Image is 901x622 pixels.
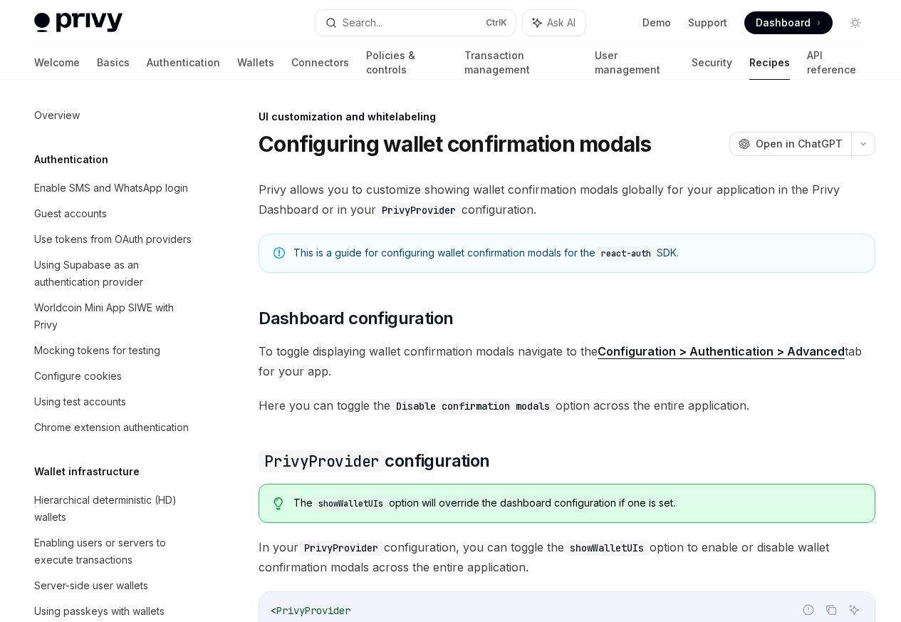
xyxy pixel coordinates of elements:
a: Demo [642,16,671,30]
a: Configuration > Authentication > Advanced [598,344,845,359]
div: Use tokens from OAuth providers [34,231,192,248]
a: Enable SMS and WhatsApp login [23,175,205,201]
button: Search...CtrlK [316,10,516,36]
span: PrivyProvider [276,604,350,617]
span: Open in ChatGPT [756,137,843,151]
div: Using test accounts [34,393,126,410]
a: Basics [97,46,130,80]
div: Worldcoin Mini App SIWE with Privy [34,299,197,333]
div: UI customization and whitelabeling [259,110,875,124]
svg: Note [274,247,285,259]
a: Chrome extension authentication [23,415,205,440]
a: Server-side user wallets [23,573,205,598]
button: Open in ChatGPT [729,132,851,156]
a: Dashboard [744,11,833,34]
code: showWalletUIs [564,540,650,556]
img: light logo [34,13,123,33]
div: Using Supabase as an authentication provider [34,256,197,291]
div: Configure cookies [34,368,122,385]
div: The option will override the dashboard configuration if one is set. [293,496,860,511]
span: configuration [259,450,489,472]
a: Worldcoin Mini App SIWE with Privy [23,295,205,338]
a: Using test accounts [23,389,205,415]
code: PrivyProvider [298,540,384,556]
button: Ask AI [845,601,863,619]
div: Using passkeys with wallets [34,603,165,620]
button: Copy the contents from the code block [822,601,840,619]
a: Transaction management [464,46,577,80]
div: Overview [34,107,80,124]
div: Hierarchical deterministic (HD) wallets [34,492,197,526]
code: Disable confirmation modals [390,398,556,414]
a: Security [692,46,732,80]
a: Enabling users or servers to execute transactions [23,530,205,573]
a: Connectors [291,46,349,80]
span: Ask AI [547,16,576,30]
div: This is a guide for configuring wallet confirmation modals for the SDK. [293,246,860,261]
a: Welcome [34,46,80,80]
a: Use tokens from OAuth providers [23,227,205,252]
span: Ctrl K [486,17,507,28]
div: Enabling users or servers to execute transactions [34,534,197,569]
a: Support [688,16,727,30]
span: To toggle displaying wallet confirmation modals navigate to the tab for your app. [259,341,875,381]
a: Configure cookies [23,363,205,389]
svg: Tip [274,497,283,510]
button: Report incorrect code [799,601,818,619]
span: Privy allows you to customize showing wallet confirmation modals globally for your application in... [259,180,875,219]
span: Dashboard [756,16,811,30]
h5: Authentication [34,151,108,168]
a: Guest accounts [23,201,205,227]
span: Here you can toggle the option across the entire application. [259,395,875,415]
h1: Configuring wallet confirmation modals [259,131,652,157]
a: User management [595,46,675,80]
a: Policies & controls [366,46,447,80]
a: Hierarchical deterministic (HD) wallets [23,487,205,530]
div: Enable SMS and WhatsApp login [34,180,188,197]
code: PrivyProvider [376,202,462,218]
a: Mocking tokens for testing [23,338,205,363]
code: showWalletUIs [313,497,389,511]
div: Server-side user wallets [34,577,148,594]
a: Overview [23,103,205,128]
code: PrivyProvider [259,450,385,472]
div: Mocking tokens for testing [34,342,160,359]
code: react-auth [595,247,657,261]
button: Ask AI [523,10,585,36]
a: API reference [807,46,867,80]
div: Chrome extension authentication [34,419,189,436]
button: Toggle dark mode [844,11,867,34]
div: Guest accounts [34,205,107,222]
a: Recipes [749,46,790,80]
a: Wallets [237,46,274,80]
a: Authentication [147,46,220,80]
span: In your configuration, you can toggle the option to enable or disable wallet confirmation modals ... [259,537,875,577]
span: Dashboard configuration [259,307,453,330]
a: Using Supabase as an authentication provider [23,252,205,295]
h5: Wallet infrastructure [34,463,140,480]
div: Search... [343,14,382,31]
span: < [271,604,276,617]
